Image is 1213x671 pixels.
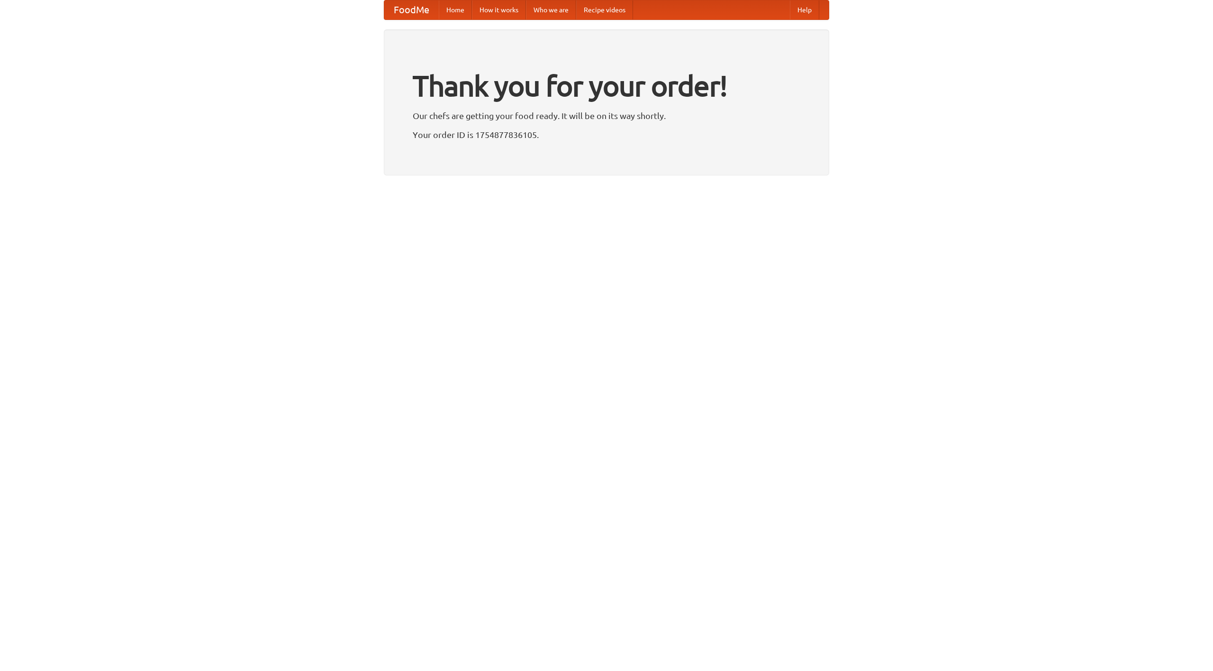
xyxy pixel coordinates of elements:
a: Help [790,0,819,19]
a: How it works [472,0,526,19]
a: FoodMe [384,0,439,19]
a: Home [439,0,472,19]
h1: Thank you for your order! [413,63,800,109]
p: Our chefs are getting your food ready. It will be on its way shortly. [413,109,800,123]
a: Who we are [526,0,576,19]
a: Recipe videos [576,0,633,19]
p: Your order ID is 1754877836105. [413,128,800,142]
